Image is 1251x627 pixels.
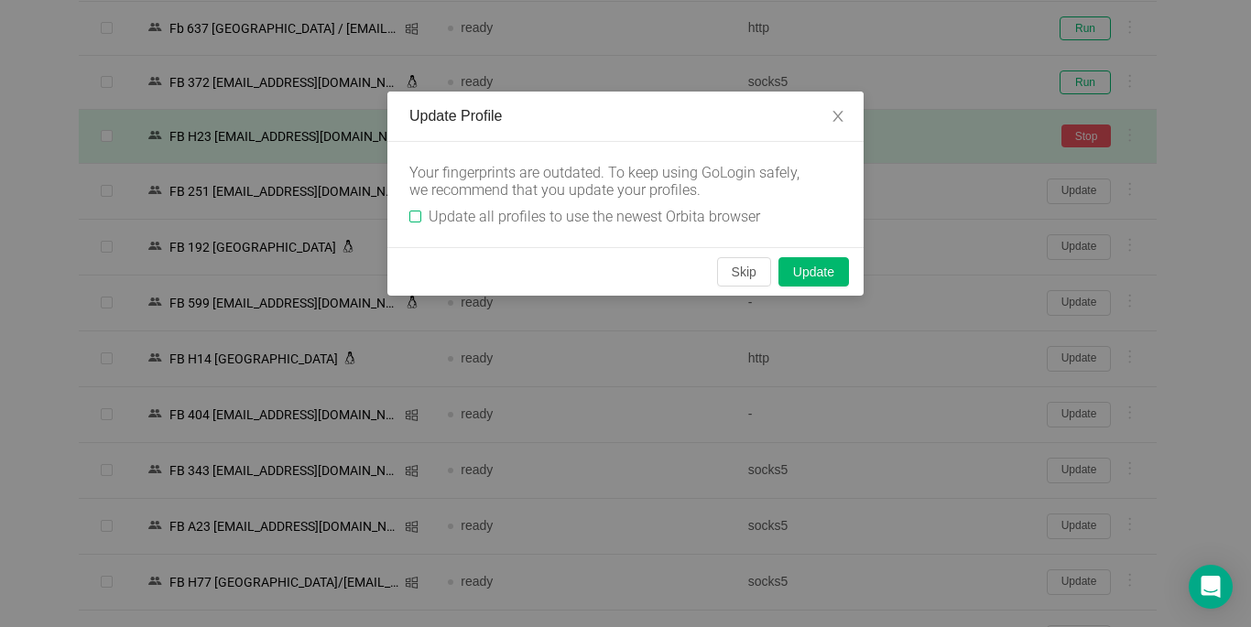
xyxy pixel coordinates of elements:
[421,208,767,225] span: Update all profiles to use the newest Orbita browser
[717,257,771,286] button: Skip
[409,106,842,126] div: Update Profile
[831,109,845,124] i: icon: close
[812,92,864,143] button: Close
[1189,565,1233,609] div: Open Intercom Messenger
[409,164,812,199] div: Your fingerprints are outdated. To keep using GoLogin safely, we recommend that you update your p...
[778,257,849,286] button: Update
